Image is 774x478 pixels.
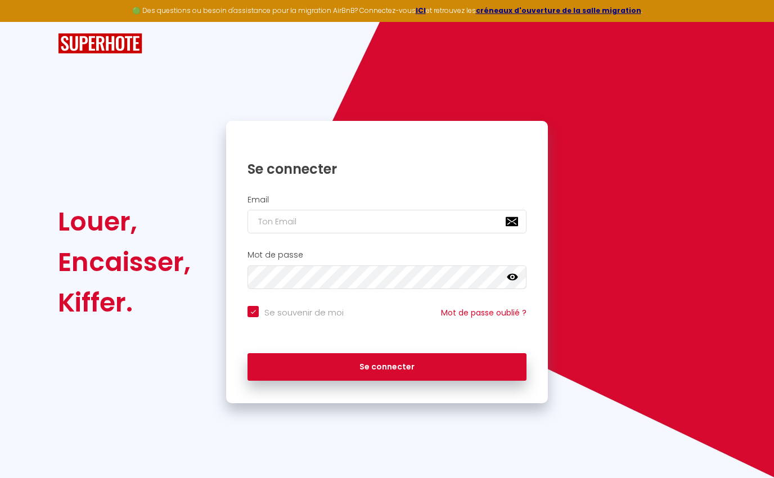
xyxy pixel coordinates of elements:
[58,33,142,54] img: SuperHote logo
[247,160,526,178] h1: Se connecter
[416,6,426,15] a: ICI
[247,210,526,233] input: Ton Email
[58,242,191,282] div: Encaisser,
[441,307,526,318] a: Mot de passe oublié ?
[476,6,641,15] a: créneaux d'ouverture de la salle migration
[58,201,191,242] div: Louer,
[247,195,526,205] h2: Email
[247,353,526,381] button: Se connecter
[247,250,526,260] h2: Mot de passe
[58,282,191,323] div: Kiffer.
